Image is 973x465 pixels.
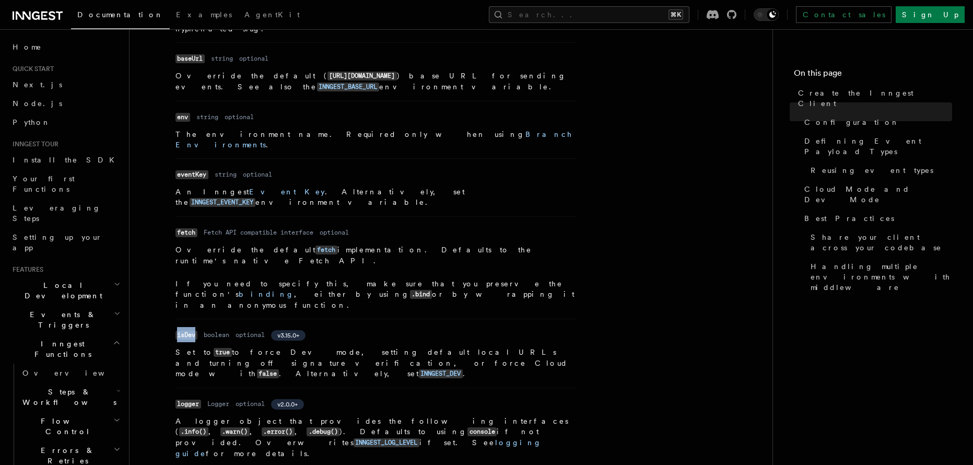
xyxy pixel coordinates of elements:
code: .debug() [307,427,339,436]
code: false [257,369,279,378]
a: Event Key [249,188,325,196]
button: Local Development [8,276,123,305]
code: fetch [175,228,197,237]
span: Next.js [13,80,62,89]
span: Configuration [804,117,899,127]
code: .bind [410,290,432,299]
button: Steps & Workflows [18,382,123,412]
code: env [175,113,190,122]
a: Reusing event types [806,161,952,180]
span: Install the SDK [13,156,121,164]
p: Set to to force Dev mode, setting default local URLs and turning off signature verification, or f... [175,347,577,379]
code: true [214,348,232,357]
span: Documentation [77,10,163,19]
span: Setting up your app [13,233,102,252]
p: The environment name. Required only when using . [175,129,577,150]
a: Best Practices [800,209,952,228]
dd: optional [236,331,265,339]
span: Overview [22,369,130,377]
a: binding [239,290,294,298]
span: Reusing event types [811,165,933,176]
a: Setting up your app [8,228,123,257]
a: Overview [18,364,123,382]
dd: Fetch API compatible interface [204,228,313,237]
code: logger [175,400,201,409]
code: [URL][DOMAIN_NAME] [327,72,397,80]
p: Override the default implementation. Defaults to the runtime's native Fetch API. [175,245,577,266]
code: baseUrl [175,54,205,63]
a: Next.js [8,75,123,94]
button: Search...⌘K [489,6,689,23]
button: Flow Control [18,412,123,441]
dd: boolean [204,331,229,339]
a: INNGEST_BASE_URL [317,83,379,91]
span: Best Practices [804,213,894,224]
dd: optional [236,400,265,408]
span: Examples [176,10,232,19]
a: Leveraging Steps [8,199,123,228]
p: An Inngest . Alternatively, set the environment variable. [175,187,577,208]
dd: string [215,170,237,179]
span: AgentKit [244,10,300,19]
a: Share your client across your codebase [806,228,952,257]
h4: On this page [794,67,952,84]
code: INNGEST_EVENT_KEY [190,198,255,207]
span: Features [8,265,43,274]
a: Your first Functions [8,169,123,199]
span: Inngest Functions [8,339,113,359]
code: .info() [179,427,208,436]
span: Flow Control [18,416,113,437]
code: console [467,427,497,436]
p: A logger object that provides the following interfaces ( , , , ). Defaults to using if not provid... [175,416,577,459]
span: Local Development [8,280,114,301]
kbd: ⌘K [669,9,683,20]
span: Node.js [13,99,62,108]
a: Install the SDK [8,150,123,169]
a: Home [8,38,123,56]
code: eventKey [175,170,208,179]
dd: Logger [207,400,229,408]
span: Handling multiple environments with middleware [811,261,952,293]
a: Handling multiple environments with middleware [806,257,952,297]
a: Contact sales [796,6,892,23]
a: Cloud Mode and Dev Mode [800,180,952,209]
span: Leveraging Steps [13,204,101,223]
a: Create the Inngest Client [794,84,952,113]
button: Inngest Functions [8,334,123,364]
dd: string [196,113,218,121]
a: Documentation [71,3,170,29]
dd: optional [320,228,349,237]
span: Inngest tour [8,140,58,148]
a: Branch Environments [175,130,572,149]
span: Home [13,42,42,52]
span: Cloud Mode and Dev Mode [804,184,952,205]
p: Override the default ( ) base URL for sending events. See also the environment variable. [175,71,577,92]
a: Node.js [8,94,123,113]
a: fetch [315,246,337,254]
a: logging guide [175,438,542,458]
p: If you need to specify this, make sure that you preserve the function's , either by using or by w... [175,278,577,310]
span: Defining Event Payload Types [804,136,952,157]
code: .warn() [220,427,250,436]
a: Sign Up [896,6,965,23]
a: INNGEST_LOG_LEVEL [354,438,419,447]
a: Python [8,113,123,132]
dd: string [211,54,233,63]
span: Events & Triggers [8,309,114,330]
button: Events & Triggers [8,305,123,334]
code: isDev [175,331,197,340]
span: v3.15.0+ [277,331,299,340]
span: Python [13,118,51,126]
button: Toggle dark mode [754,8,779,21]
code: .error() [262,427,295,436]
a: INNGEST_DEV [419,369,463,378]
span: Create the Inngest Client [798,88,952,109]
a: Defining Event Payload Types [800,132,952,161]
a: Examples [170,3,238,28]
a: Configuration [800,113,952,132]
span: v2.0.0+ [277,400,298,409]
dd: optional [225,113,254,121]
